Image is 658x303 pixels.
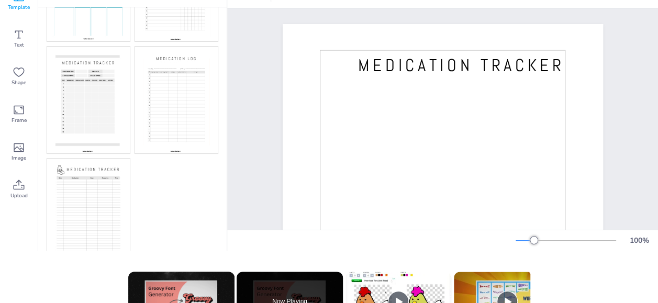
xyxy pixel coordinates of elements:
[12,116,27,125] span: Frame
[627,235,652,245] div: 100 %
[47,159,130,265] img: med5.jpg
[10,192,28,200] span: Upload
[47,47,130,153] img: med3.jpg
[8,3,30,12] span: Template
[12,78,26,87] span: Shape
[12,154,26,162] span: Image
[135,47,218,153] img: med4.jpg
[14,41,24,49] span: Text
[358,54,565,76] span: MEDICATION TRACKER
